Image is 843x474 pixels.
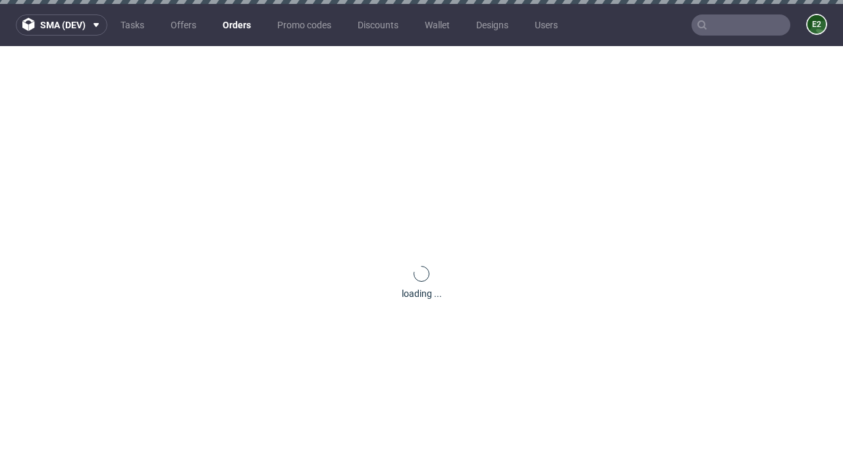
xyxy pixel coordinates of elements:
a: Orders [215,14,259,36]
a: Discounts [350,14,406,36]
a: Promo codes [269,14,339,36]
a: Offers [163,14,204,36]
a: Wallet [417,14,458,36]
figcaption: e2 [807,15,826,34]
button: sma (dev) [16,14,107,36]
span: sma (dev) [40,20,86,30]
a: Tasks [113,14,152,36]
a: Designs [468,14,516,36]
a: Users [527,14,566,36]
div: loading ... [402,287,442,300]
